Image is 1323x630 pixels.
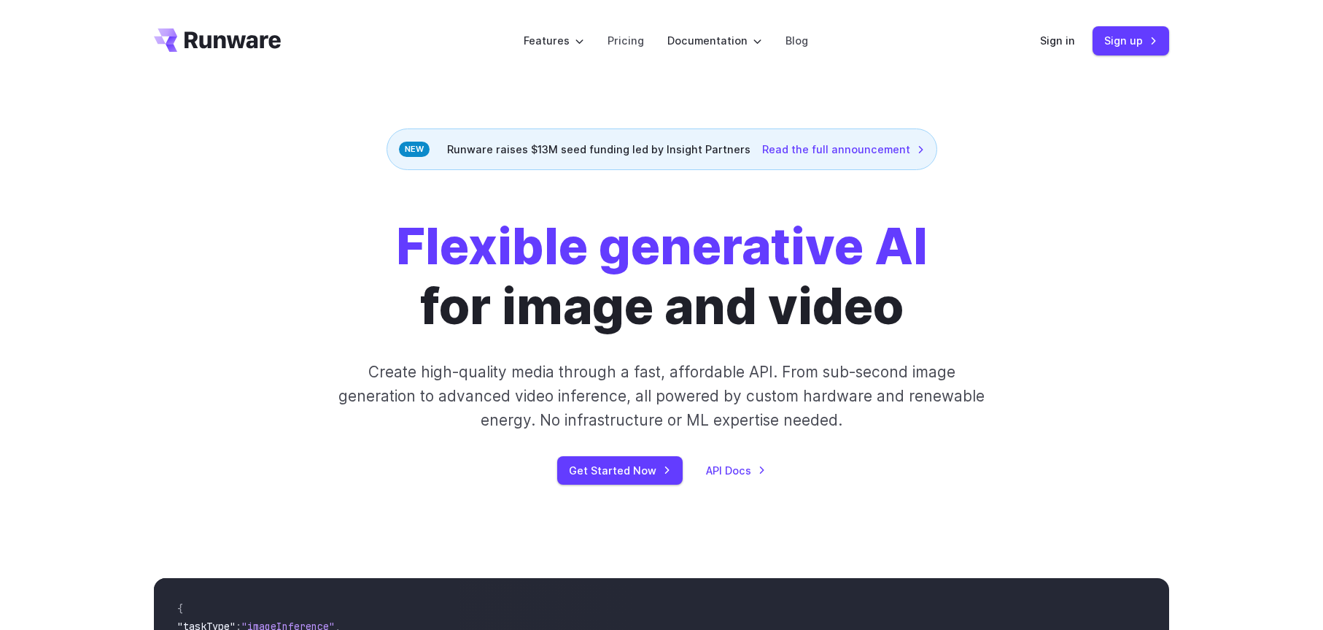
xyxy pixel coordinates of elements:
label: Features [524,32,584,49]
a: Read the full announcement [762,141,925,158]
a: Blog [785,32,808,49]
a: Go to / [154,28,281,52]
a: Sign in [1040,32,1075,49]
strong: Flexible generative AI [396,216,928,276]
a: Sign up [1093,26,1169,55]
p: Create high-quality media through a fast, affordable API. From sub-second image generation to adv... [337,360,987,433]
a: Get Started Now [557,456,683,485]
a: API Docs [706,462,766,479]
span: { [177,602,183,615]
a: Pricing [608,32,644,49]
h1: for image and video [396,217,928,337]
div: Runware raises $13M seed funding led by Insight Partners [387,128,937,170]
label: Documentation [667,32,762,49]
